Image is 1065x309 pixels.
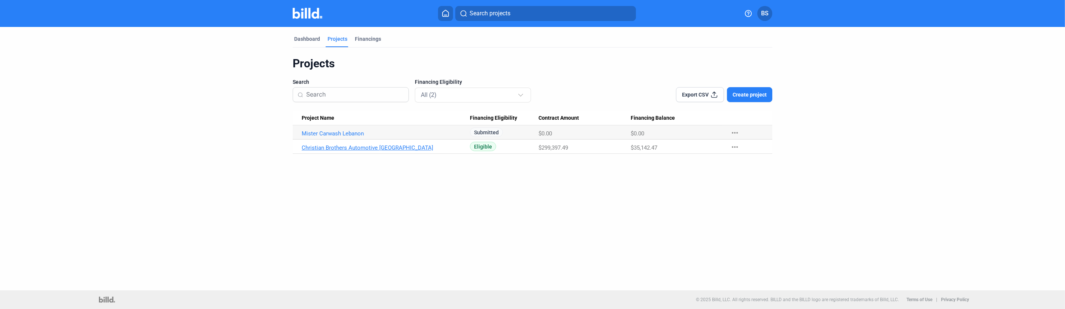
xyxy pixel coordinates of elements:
[470,142,496,151] span: Eligible
[730,143,739,152] mat-icon: more_horiz
[936,297,937,302] p: |
[470,9,510,18] span: Search projects
[293,56,772,71] div: Projects
[538,144,568,151] span: $299,397.49
[631,130,644,137] span: $0.00
[631,144,657,151] span: $35,142.47
[421,91,437,98] mat-select-trigger: All (2)
[470,115,539,122] div: Financing Eligibility
[538,115,631,122] div: Contract Amount
[328,35,347,43] div: Projects
[538,115,579,122] span: Contract Amount
[941,297,969,302] b: Privacy Policy
[470,128,503,137] span: Submitted
[538,130,552,137] span: $0.00
[682,91,709,98] span: Export CSV
[631,115,675,122] span: Financing Balance
[293,8,322,19] img: Billd Company Logo
[455,6,636,21] button: Search projects
[696,297,899,302] p: © 2025 Billd, LLC. All rights reserved. BILLD and the BILLD logo are registered trademarks of Bil...
[631,115,723,122] div: Financing Balance
[415,78,462,86] span: Financing Eligibility
[730,128,739,137] mat-icon: more_horiz
[302,130,470,137] a: Mister Carwash Lebanon
[293,78,309,86] span: Search
[727,87,772,102] button: Create project
[302,115,334,122] span: Project Name
[302,144,470,151] a: Christian Brothers Automotive [GEOGRAPHIC_DATA]
[306,87,404,103] input: Search
[294,35,320,43] div: Dashboard
[470,115,517,122] span: Financing Eligibility
[355,35,381,43] div: Financings
[757,6,772,21] button: BS
[99,297,115,303] img: logo
[761,9,769,18] span: BS
[906,297,932,302] b: Terms of Use
[302,115,470,122] div: Project Name
[733,91,767,98] span: Create project
[676,87,724,102] button: Export CSV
